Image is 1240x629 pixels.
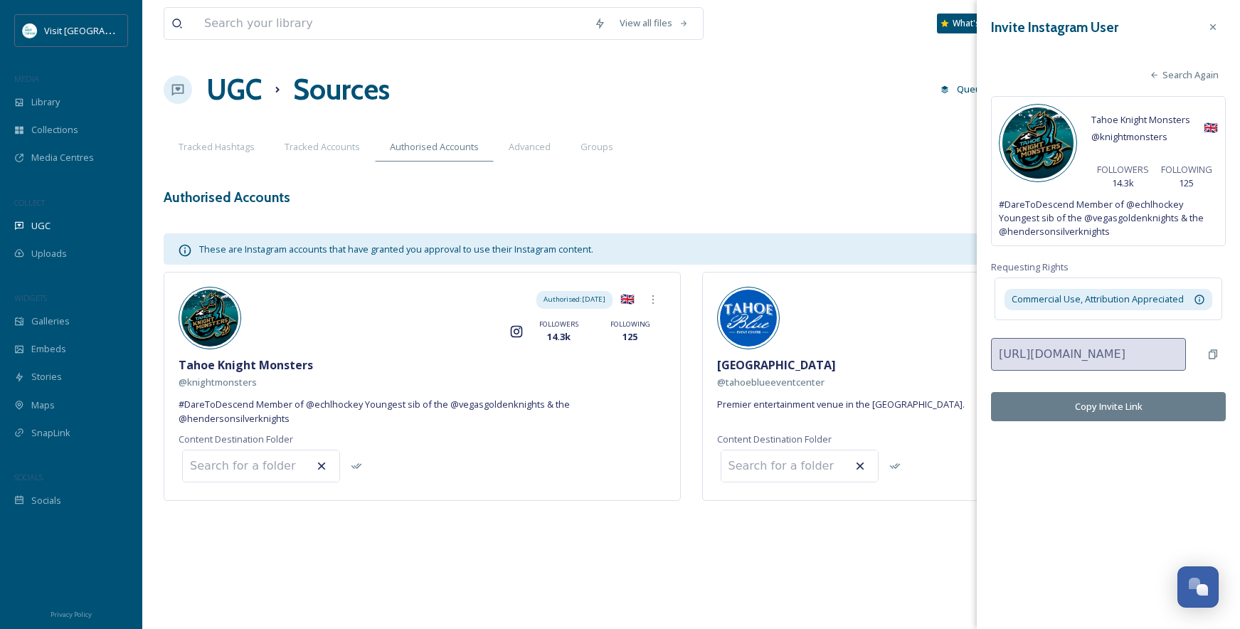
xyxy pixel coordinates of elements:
span: #DareToDescend Member of @echlhockey Youngest sib of the @vegasgoldenknights & the @hendersonsilv... [999,198,1218,239]
span: FOLLOWERS [1097,163,1149,176]
span: FOLLOWING [610,319,650,329]
span: Search Again [1162,68,1219,82]
span: Library [31,95,60,109]
span: Content Destination Folder [179,433,293,446]
span: UGC [31,219,51,233]
span: @ tahoeblueeventcenter [717,376,825,388]
span: Uploads [31,247,67,260]
span: MEDIA [14,73,39,84]
span: FOLLOWERS [539,319,578,329]
span: 125 [622,330,637,344]
img: download.jpeg [23,23,37,38]
span: Tracked Hashtags [179,140,255,154]
span: 125 [1179,176,1194,190]
span: Tahoe Knight Monsters [1091,113,1190,126]
img: 397550868_889935499199151_6731245638077303807_n.jpg [720,290,777,347]
span: Maps [31,398,55,412]
span: Galleries [31,314,70,328]
h3: Invite Instagram User [991,17,1118,38]
input: Search your library [197,8,587,39]
span: These are Instagram accounts that have granted you approval to use their Instagram content. [199,243,593,255]
span: [GEOGRAPHIC_DATA] [717,356,836,374]
input: Search for a folder [183,450,339,482]
div: 🇬🇧 [615,287,640,312]
span: SnapLink [31,426,70,440]
input: Search for a folder [721,450,878,482]
span: COLLECT [14,197,45,208]
span: @ knightmonsters [1091,130,1167,143]
a: @knightmonsters [179,374,257,391]
span: Tahoe Knight Monsters [179,356,313,374]
span: #DareToDescend Member of @echlhockey Youngest sib of the @vegasgoldenknights & the @hendersonsilv... [179,398,666,425]
span: FOLLOWING [1161,163,1212,176]
h1: Sources [293,68,390,111]
span: Premier entertainment venue in the [GEOGRAPHIC_DATA]. [717,398,965,411]
span: Groups [581,140,613,154]
span: Advanced [509,140,551,154]
button: Copy Invite Link [991,392,1226,421]
a: UGC [206,68,262,111]
span: Stories [31,370,62,384]
span: Authorised: [DATE] [544,295,605,305]
button: Queued [933,75,1000,103]
span: Media Centres [31,151,94,164]
a: What's New [937,14,1008,33]
span: Requesting Rights [991,260,1226,274]
span: 14.3k [1112,176,1134,190]
span: SOCIALS [14,472,43,482]
span: @ knightmonsters [179,376,257,388]
span: Embeds [31,342,66,356]
span: Collections [31,123,78,137]
a: Privacy Policy [51,605,92,622]
span: Content Destination Folder [717,433,832,446]
a: Queued [933,75,1007,103]
img: 476929926_1164853105287379_1991366256469136993_n.jpg [1002,107,1074,179]
div: 🇬🇧 [1091,111,1218,145]
img: 476929926_1164853105287379_1991366256469136993_n.jpg [181,290,238,347]
a: View all files [613,9,696,37]
span: Privacy Policy [51,610,92,619]
span: Tracked Accounts [285,140,360,154]
a: @tahoeblueeventcenter [717,374,825,391]
span: WIDGETS [14,292,47,303]
h3: Authorised Accounts [164,187,290,208]
button: Open Chat [1177,566,1219,608]
span: Socials [31,494,61,507]
span: 14.3k [547,330,571,344]
span: Commercial Use, Attribution Appreciated [1012,292,1184,306]
span: Visit [GEOGRAPHIC_DATA] [44,23,154,37]
span: Authorised Accounts [390,140,479,154]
